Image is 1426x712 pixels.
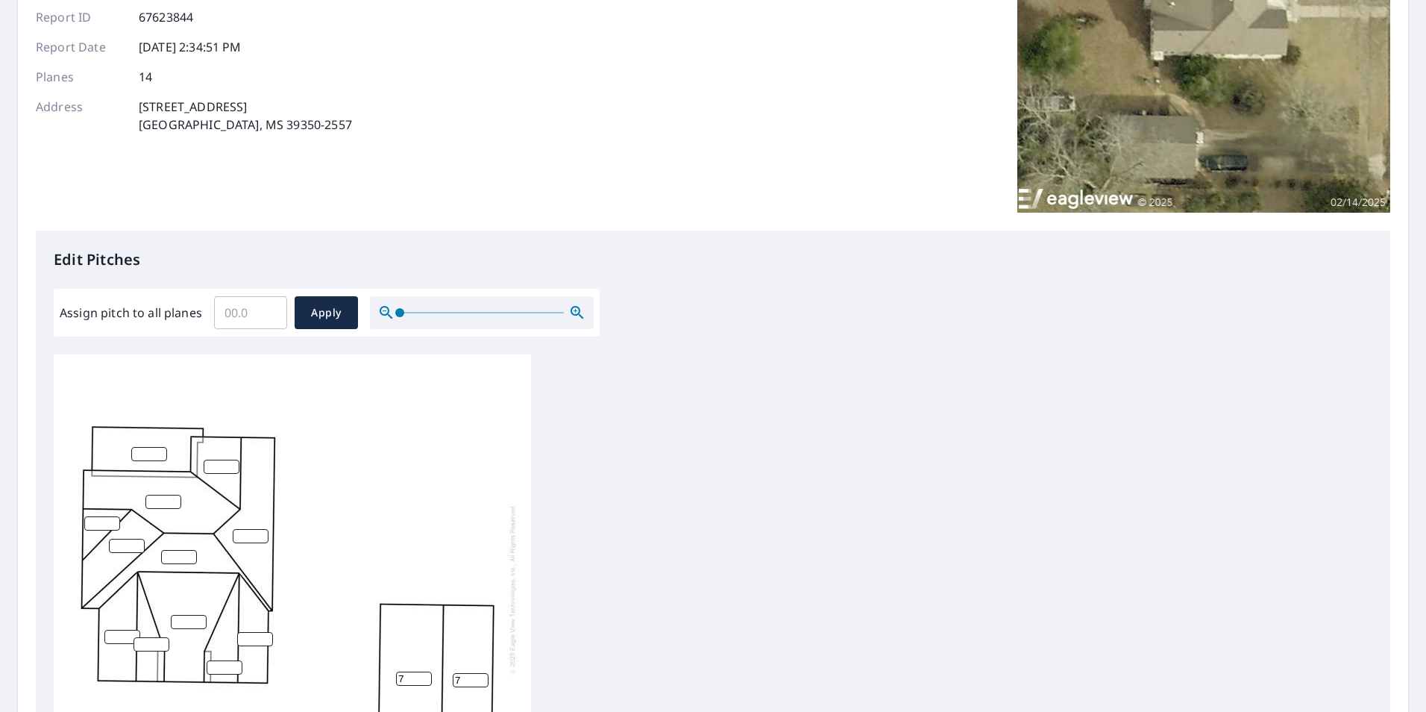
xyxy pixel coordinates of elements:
p: [STREET_ADDRESS] [GEOGRAPHIC_DATA], MS 39350-2557 [139,98,352,134]
span: Apply [307,304,346,322]
p: Edit Pitches [54,249,1372,271]
input: 00.0 [214,292,287,334]
p: [DATE] 2:34:51 PM [139,38,242,56]
label: Assign pitch to all planes [60,304,202,322]
p: 67623844 [139,8,193,26]
p: Address [36,98,125,134]
p: Report Date [36,38,125,56]
p: 14 [139,68,152,86]
p: Report ID [36,8,125,26]
button: Apply [295,296,358,329]
p: Planes [36,68,125,86]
